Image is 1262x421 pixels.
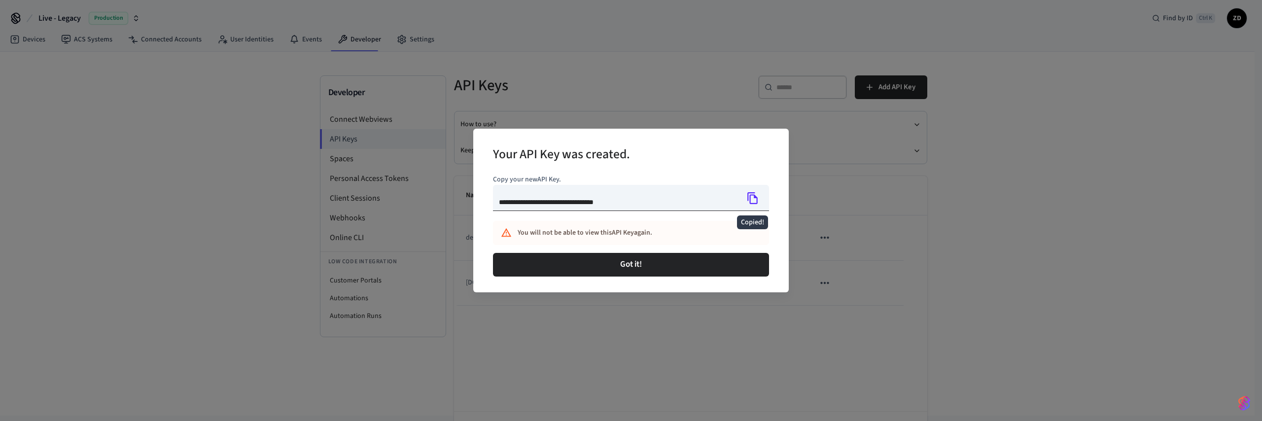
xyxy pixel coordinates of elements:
[493,253,769,277] button: Got it!
[493,140,630,171] h2: Your API Key was created.
[742,188,763,209] button: Copied!
[518,224,726,242] div: You will not be able to view this API Key again.
[1238,395,1250,411] img: SeamLogoGradient.69752ec5.svg
[493,175,769,185] p: Copy your new API Key .
[737,215,768,229] div: Copied!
